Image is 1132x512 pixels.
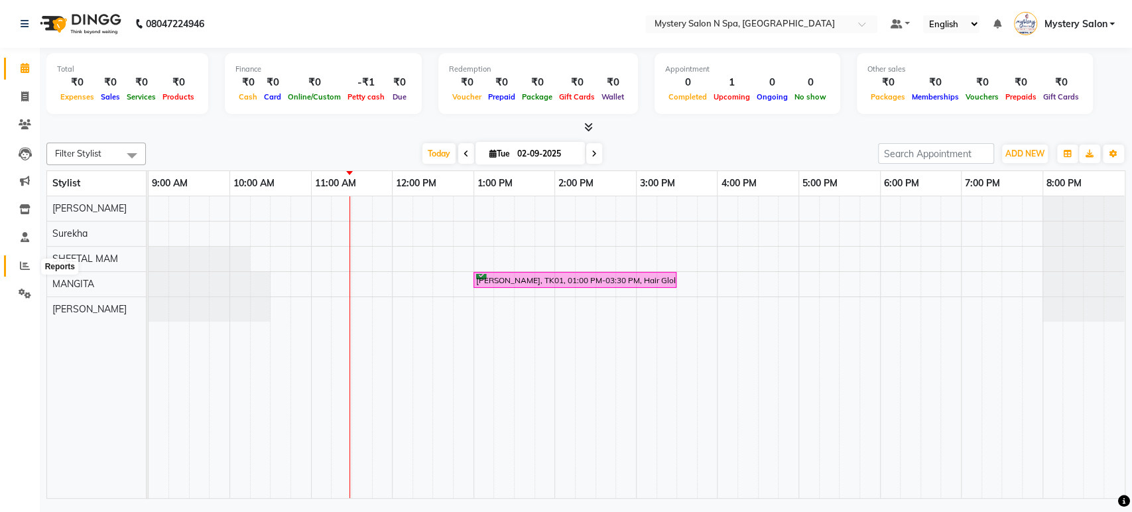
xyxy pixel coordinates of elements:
[710,75,753,90] div: 1
[344,92,388,101] span: Petty cash
[881,174,922,193] a: 6:00 PM
[449,92,485,101] span: Voucher
[519,75,556,90] div: ₹0
[235,75,261,90] div: ₹0
[123,75,159,90] div: ₹0
[485,92,519,101] span: Prepaid
[513,144,580,164] input: 2025-09-02
[52,177,80,189] span: Stylist
[52,253,118,265] span: SHEETAL MAM
[637,174,678,193] a: 3:00 PM
[799,174,841,193] a: 5:00 PM
[52,202,127,214] span: [PERSON_NAME]
[1043,174,1085,193] a: 8:00 PM
[235,64,411,75] div: Finance
[598,75,627,90] div: ₹0
[52,278,94,290] span: MANGITA
[867,64,1082,75] div: Other sales
[909,92,962,101] span: Memberships
[962,174,1003,193] a: 7:00 PM
[598,92,627,101] span: Wallet
[1014,12,1037,35] img: Mystery Salon
[389,92,410,101] span: Due
[867,75,909,90] div: ₹0
[665,92,710,101] span: Completed
[753,92,791,101] span: Ongoing
[710,92,753,101] span: Upcoming
[284,92,344,101] span: Online/Custom
[57,75,97,90] div: ₹0
[485,75,519,90] div: ₹0
[1002,145,1048,163] button: ADD NEW
[230,174,278,193] a: 10:00 AM
[665,64,830,75] div: Appointment
[556,75,598,90] div: ₹0
[393,174,440,193] a: 12:00 PM
[665,75,710,90] div: 0
[123,92,159,101] span: Services
[159,92,198,101] span: Products
[149,174,191,193] a: 9:00 AM
[34,5,125,42] img: logo
[556,92,598,101] span: Gift Cards
[1040,92,1082,101] span: Gift Cards
[261,92,284,101] span: Card
[909,75,962,90] div: ₹0
[1040,75,1082,90] div: ₹0
[284,75,344,90] div: ₹0
[474,174,516,193] a: 1:00 PM
[97,75,123,90] div: ₹0
[867,92,909,101] span: Packages
[312,174,359,193] a: 11:00 AM
[1002,92,1040,101] span: Prepaids
[57,92,97,101] span: Expenses
[52,303,127,315] span: [PERSON_NAME]
[791,75,830,90] div: 0
[422,143,456,164] span: Today
[555,174,597,193] a: 2:00 PM
[962,75,1002,90] div: ₹0
[486,149,513,159] span: Tue
[962,92,1002,101] span: Vouchers
[55,148,101,159] span: Filter Stylist
[449,64,627,75] div: Redemption
[146,5,204,42] b: 08047224946
[159,75,198,90] div: ₹0
[519,92,556,101] span: Package
[52,227,88,239] span: Surekha
[449,75,485,90] div: ₹0
[388,75,411,90] div: ₹0
[57,64,198,75] div: Total
[1005,149,1044,159] span: ADD NEW
[878,143,994,164] input: Search Appointment
[1002,75,1040,90] div: ₹0
[235,92,261,101] span: Cash
[42,259,78,275] div: Reports
[475,274,675,287] div: [PERSON_NAME], TK01, 01:00 PM-03:30 PM, Hair Global - Below Shoulder
[1044,17,1107,31] span: Mystery Salon
[718,174,759,193] a: 4:00 PM
[261,75,284,90] div: ₹0
[344,75,388,90] div: -₹1
[753,75,791,90] div: 0
[791,92,830,101] span: No show
[97,92,123,101] span: Sales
